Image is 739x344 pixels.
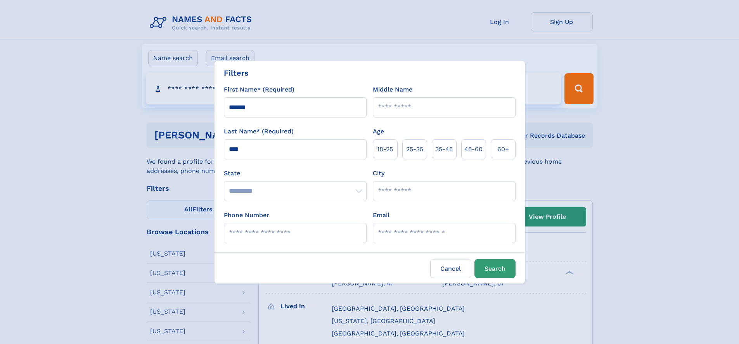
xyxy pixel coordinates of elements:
[224,211,269,220] label: Phone Number
[430,259,471,278] label: Cancel
[377,145,393,154] span: 18‑25
[497,145,509,154] span: 60+
[373,127,384,136] label: Age
[373,211,389,220] label: Email
[474,259,516,278] button: Search
[373,85,412,94] label: Middle Name
[224,127,294,136] label: Last Name* (Required)
[464,145,483,154] span: 45‑60
[406,145,423,154] span: 25‑35
[224,85,294,94] label: First Name* (Required)
[224,67,249,79] div: Filters
[435,145,453,154] span: 35‑45
[224,169,367,178] label: State
[373,169,384,178] label: City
